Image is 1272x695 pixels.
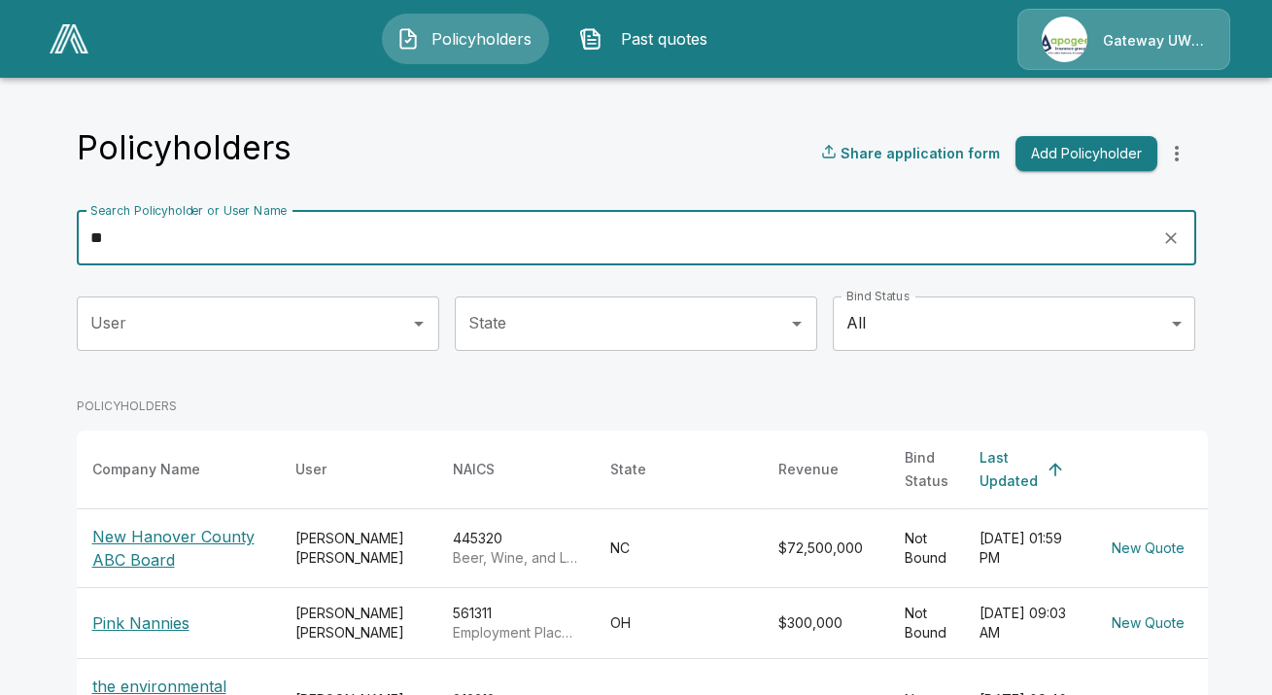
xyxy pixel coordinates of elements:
div: Revenue [778,458,839,481]
td: $300,000 [763,587,889,658]
p: Gateway UW dba Apogee [1103,31,1206,51]
div: 445320 [453,529,579,568]
td: Not Bound [889,587,964,658]
button: Past quotes IconPast quotes [565,14,732,64]
div: [PERSON_NAME] [PERSON_NAME] [295,529,422,568]
div: User [295,458,327,481]
td: Not Bound [889,508,964,587]
div: Company Name [92,458,200,481]
label: Search Policyholder or User Name [90,202,287,219]
p: Pink Nannies [92,611,264,635]
span: Past quotes [610,27,717,51]
td: OH [595,587,763,658]
button: Open [783,310,810,337]
button: Open [405,310,432,337]
button: Policyholders IconPolicyholders [382,14,549,64]
td: NC [595,508,763,587]
p: Employment Placement Agencies [453,623,579,643]
button: New Quote [1104,531,1192,567]
label: Bind Status [846,288,910,304]
span: Policyholders [428,27,534,51]
div: 561311 [453,604,579,643]
td: [DATE] 01:59 PM [964,508,1088,587]
button: New Quote [1104,606,1192,642]
p: POLICYHOLDERS [77,398,1208,415]
div: Last Updated [980,446,1038,493]
button: clear search [1156,224,1186,253]
img: Past quotes Icon [579,27,602,51]
a: Add Policyholder [1008,136,1157,172]
div: State [610,458,646,481]
div: NAICS [453,458,495,481]
div: All [833,296,1195,351]
button: Add Policyholder [1015,136,1157,172]
a: Agency IconGateway UW dba Apogee [1017,9,1230,70]
div: [PERSON_NAME] [PERSON_NAME] [295,604,422,643]
td: $72,500,000 [763,508,889,587]
p: New Hanover County ABC Board [92,525,264,572]
th: Bind Status [889,431,964,509]
td: [DATE] 09:03 AM [964,587,1088,658]
img: Policyholders Icon [396,27,420,51]
button: more [1157,134,1196,173]
h4: Policyholders [77,127,292,168]
p: Share application form [841,143,1000,163]
img: Agency Icon [1042,17,1087,62]
p: Beer, Wine, and Liquor Retailers [453,548,579,568]
img: AA Logo [50,24,88,53]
